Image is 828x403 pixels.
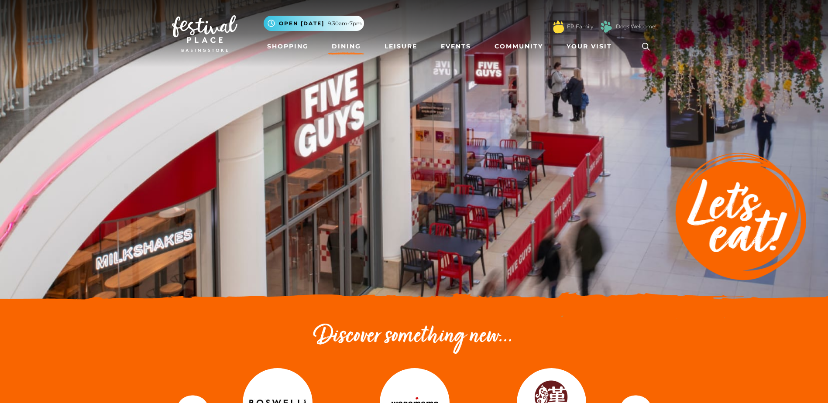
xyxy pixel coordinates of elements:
img: Festival Place Logo [172,15,237,52]
span: 9.30am-7pm [328,20,362,27]
a: Your Visit [563,38,620,55]
a: Shopping [264,38,312,55]
a: Dogs Welcome! [616,23,656,31]
a: Events [437,38,474,55]
h2: Discover something new... [172,323,656,351]
span: Open [DATE] [279,20,324,27]
a: Community [491,38,546,55]
a: Leisure [381,38,421,55]
span: Your Visit [567,42,612,51]
a: Dining [328,38,364,55]
a: FP Family [567,23,593,31]
button: Open [DATE] 9.30am-7pm [264,16,364,31]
